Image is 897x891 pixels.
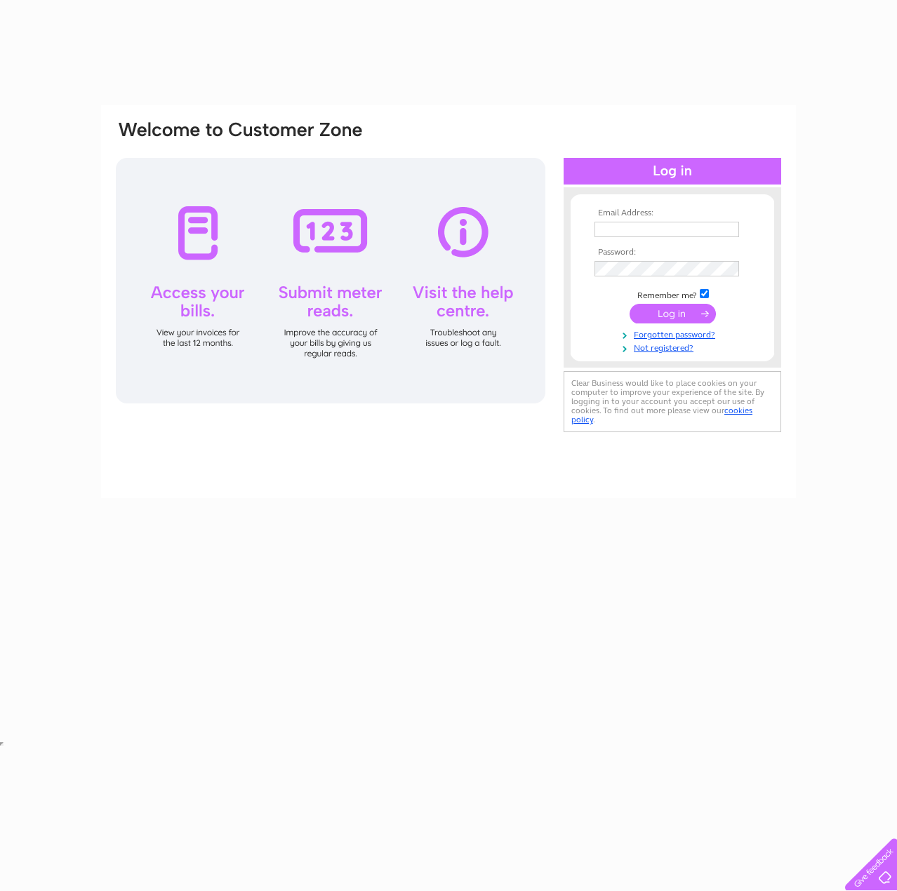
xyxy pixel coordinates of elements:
th: Password: [591,248,754,257]
a: Forgotten password? [594,327,754,340]
div: Clear Business would like to place cookies on your computer to improve your experience of the sit... [564,371,781,432]
a: cookies policy [571,406,752,424]
a: Not registered? [594,340,754,354]
th: Email Address: [591,208,754,218]
input: Submit [630,304,716,323]
td: Remember me? [591,287,754,301]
